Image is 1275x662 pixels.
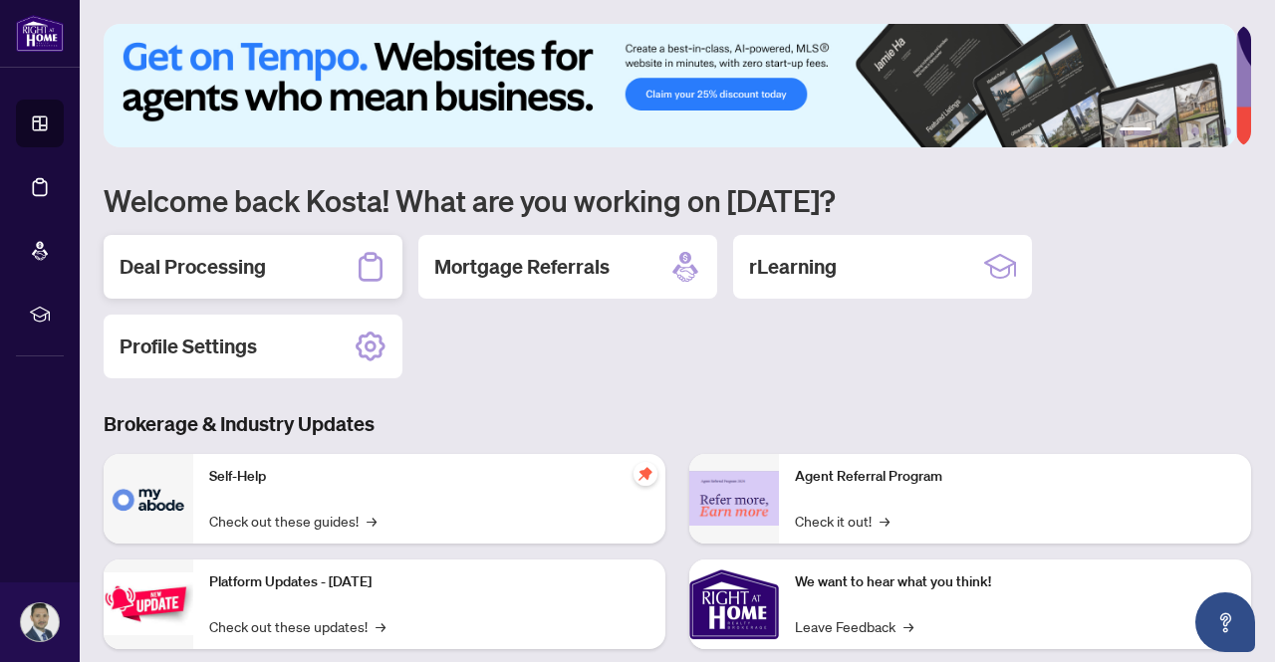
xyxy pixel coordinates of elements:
p: Agent Referral Program [795,466,1235,488]
img: We want to hear what you think! [689,559,779,649]
a: Leave Feedback→ [795,615,913,637]
a: Check out these updates!→ [209,615,385,637]
span: → [903,615,913,637]
button: 6 [1223,127,1231,135]
img: logo [16,15,64,52]
h1: Welcome back Kosta! What are you working on [DATE]? [104,181,1251,219]
button: Open asap [1195,592,1255,652]
span: → [367,510,377,532]
span: → [880,510,890,532]
button: 4 [1191,127,1199,135]
h2: Profile Settings [120,332,257,360]
p: Platform Updates - [DATE] [209,571,649,593]
img: Profile Icon [21,603,59,641]
button: 5 [1207,127,1215,135]
span: → [376,615,385,637]
h2: Mortgage Referrals [434,253,610,281]
button: 2 [1159,127,1167,135]
button: 3 [1175,127,1183,135]
h2: rLearning [749,253,837,281]
a: Check it out!→ [795,510,890,532]
img: Slide 0 [104,24,1236,147]
p: Self-Help [209,466,649,488]
img: Self-Help [104,454,193,544]
a: Check out these guides!→ [209,510,377,532]
h3: Brokerage & Industry Updates [104,410,1251,438]
span: pushpin [634,462,657,486]
button: 1 [1120,127,1151,135]
h2: Deal Processing [120,253,266,281]
img: Agent Referral Program [689,471,779,526]
p: We want to hear what you think! [795,571,1235,593]
img: Platform Updates - July 21, 2025 [104,572,193,635]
